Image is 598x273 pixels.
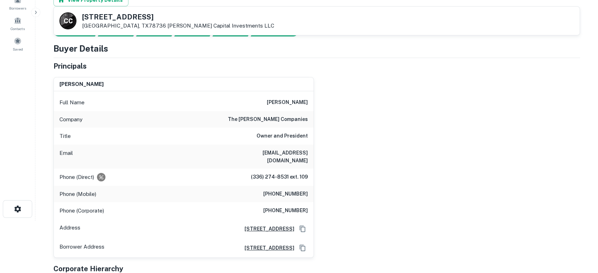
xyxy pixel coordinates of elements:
p: Company [59,115,82,124]
h5: [STREET_ADDRESS] [82,13,274,21]
h6: (336) 274-8531 ext. 109 [251,173,308,181]
p: Title [59,132,71,140]
h6: [PERSON_NAME] [59,80,104,88]
span: Contacts [11,26,25,31]
h6: the [PERSON_NAME] companies [228,115,308,124]
p: Full Name [59,98,85,107]
p: C C [64,16,72,26]
iframe: Chat Widget [563,216,598,250]
h4: Buyer Details [53,42,108,55]
p: Address [59,223,80,234]
div: Principals found, still searching for contact information. This may take time... [212,26,254,36]
h5: Principals [53,61,87,71]
h6: [PHONE_NUMBER] [263,190,308,198]
p: Phone (Direct) [59,173,94,181]
span: Saved [13,46,23,52]
h6: Owner and President [257,132,308,140]
p: Borrower Address [59,243,104,253]
a: [STREET_ADDRESS] [239,225,294,233]
a: [STREET_ADDRESS] [239,244,294,252]
h6: [PERSON_NAME] [267,98,308,107]
p: Phone (Corporate) [59,207,104,215]
span: Borrowers [9,5,26,11]
p: Phone (Mobile) [59,190,96,198]
div: Requests to not be contacted at this number [97,173,105,181]
button: Copy Address [297,243,308,253]
div: AI fulfillment process complete. [251,26,307,36]
div: Sending borrower request to AI... [45,26,98,36]
h6: [PHONE_NUMBER] [263,207,308,215]
p: [GEOGRAPHIC_DATA], TX78736 [82,23,274,29]
a: Saved [2,34,33,53]
a: Contacts [2,14,33,33]
div: Your request is received and processing... [98,26,139,36]
div: Documents found, AI parsing details... [136,26,177,36]
div: Principals found, AI now looking for contact information... [174,26,215,36]
p: Email [59,149,73,164]
button: Copy Address [297,223,308,234]
h6: [EMAIL_ADDRESS][DOMAIN_NAME] [223,149,308,164]
a: [PERSON_NAME] Capital Investments LLC [167,23,274,29]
